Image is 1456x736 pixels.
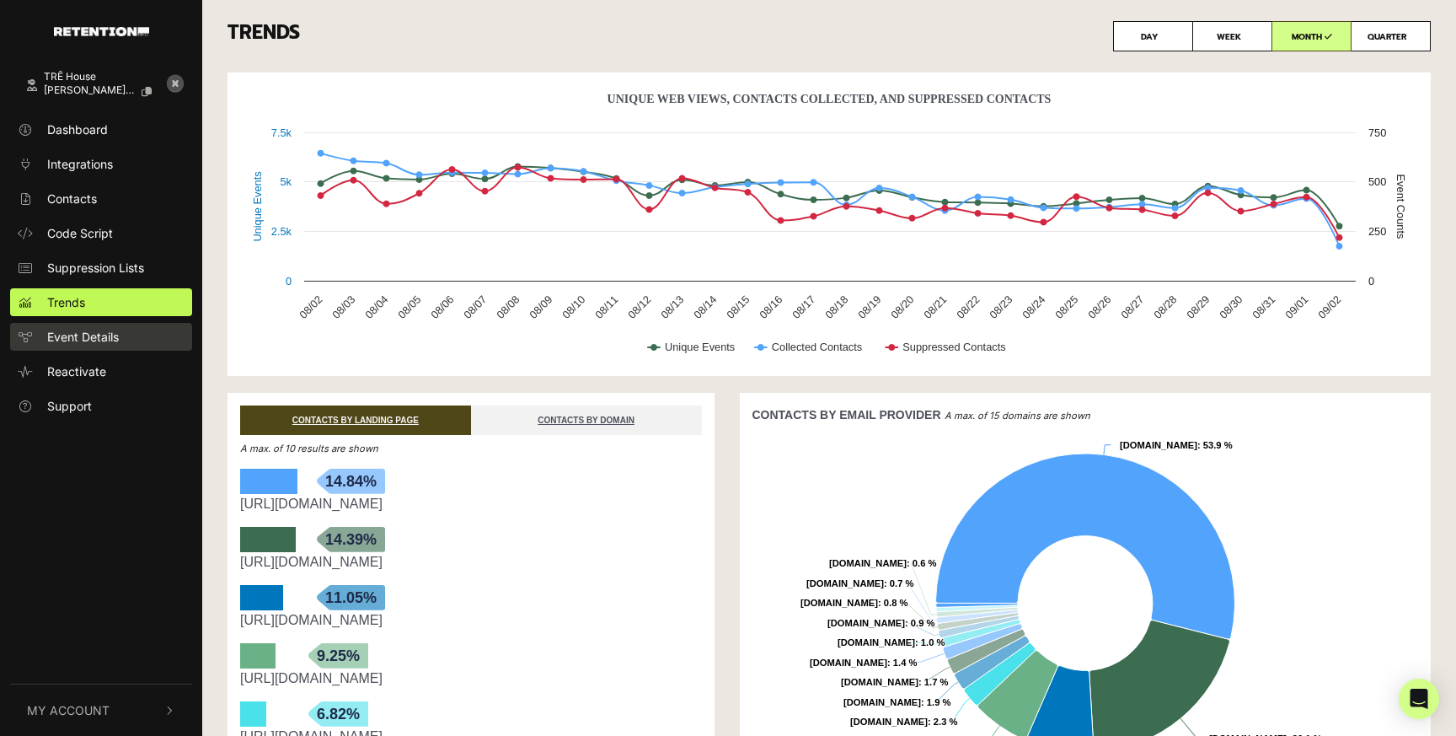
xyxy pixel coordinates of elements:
[471,406,702,435] a: CONTACTS BY DOMAIN
[47,224,113,242] span: Code Script
[329,293,357,321] text: 08/03
[841,677,948,687] text: : 1.7 %
[240,671,383,685] a: [URL][DOMAIN_NAME]
[308,643,368,669] span: 9.25%
[47,190,97,207] span: Contacts
[240,613,383,627] a: [URL][DOMAIN_NAME]
[240,85,1418,372] svg: Unique Web Views, Contacts Collected, And Suppressed Contacts
[240,406,471,435] a: CONTACTS BY LANDING PAGE
[752,408,941,422] strong: CONTACTS BY EMAIL PROVIDER
[757,293,784,321] text: 08/16
[10,288,192,316] a: Trends
[308,701,368,727] span: 6.82%
[317,527,385,552] span: 14.39%
[47,363,106,380] span: Reactivate
[10,685,192,736] button: My Account
[1351,21,1431,51] label: QUARTER
[240,555,383,569] a: [URL][DOMAIN_NAME]
[10,219,192,247] a: Code Script
[838,637,945,647] text: : 1.0 %
[494,293,522,321] text: 08/08
[271,126,292,139] text: 7.5k
[240,497,383,511] a: [URL][DOMAIN_NAME]
[297,293,324,321] text: 08/02
[1184,293,1212,321] text: 08/29
[800,598,907,608] text: : 0.8 %
[1113,21,1193,51] label: DAY
[1399,679,1439,719] div: Open Intercom Messenger
[843,697,921,707] tspan: [DOMAIN_NAME]
[1151,293,1179,321] text: 08/28
[251,171,264,241] text: Unique Events
[461,293,489,321] text: 08/07
[317,469,385,494] span: 14.84%
[658,293,686,321] text: 08/13
[855,293,883,321] text: 08/19
[44,84,136,96] span: [PERSON_NAME]+1@commerc...
[1250,293,1277,321] text: 08/31
[1120,440,1197,450] tspan: [DOMAIN_NAME]
[810,658,917,668] text: : 1.4 %
[240,443,378,454] em: A max. of 10 results are shown
[271,225,292,238] text: 2.5k
[827,618,905,628] tspan: [DOMAIN_NAME]
[902,341,1005,353] text: Suppressed Contacts
[240,552,702,572] div: https://trehouse.com/product/magic-mushroom-chocolate-bar/
[1052,293,1080,321] text: 08/25
[362,293,390,321] text: 08/04
[1118,293,1146,321] text: 08/27
[240,610,702,631] div: https://trehouse.com/collections/magic-mushroom-gummies/
[665,341,735,353] text: Unique Events
[806,578,884,588] tspan: [DOMAIN_NAME]
[1368,225,1386,238] text: 250
[10,116,192,143] a: Dashboard
[1368,175,1386,188] text: 500
[10,63,158,109] a: TRĒ House [PERSON_NAME]+1@commerc...
[240,669,702,689] div: https://trehouse.com/collections/thc-vape-pens/
[954,293,982,321] text: 08/22
[47,397,92,415] span: Support
[1192,21,1272,51] label: WEEK
[827,618,934,628] text: : 0.9 %
[1282,293,1310,321] text: 09/01
[1120,440,1233,450] text: : 53.9 %
[47,259,144,277] span: Suppression Lists
[724,293,752,321] text: 08/15
[395,293,423,321] text: 08/05
[286,275,292,287] text: 0
[841,677,918,687] tspan: [DOMAIN_NAME]
[691,293,719,321] text: 08/14
[1315,293,1343,321] text: 09/02
[10,323,192,351] a: Event Details
[608,93,1052,105] text: Unique Web Views, Contacts Collected, And Suppressed Contacts
[27,701,110,719] span: My Account
[47,328,119,346] span: Event Details
[829,558,936,568] text: : 0.6 %
[843,697,950,707] text: : 1.9 %
[921,293,949,321] text: 08/21
[829,558,907,568] tspan: [DOMAIN_NAME]
[240,494,702,514] div: https://trehouse.com/
[945,410,1090,422] em: A max. of 15 domains are shown
[10,150,192,178] a: Integrations
[625,293,653,321] text: 08/12
[44,71,165,83] div: TRĒ House
[10,185,192,212] a: Contacts
[592,293,620,321] text: 08/11
[559,293,587,321] text: 08/10
[850,717,928,727] tspan: [DOMAIN_NAME]
[1394,175,1407,239] text: Event Counts
[47,155,113,173] span: Integrations
[10,254,192,282] a: Suppression Lists
[1368,275,1374,287] text: 0
[1368,126,1386,139] text: 750
[227,21,1431,51] h3: TRENDS
[428,293,456,321] text: 08/06
[10,357,192,385] a: Reactivate
[317,585,385,610] span: 11.05%
[810,658,887,668] tspan: [DOMAIN_NAME]
[527,293,554,321] text: 08/09
[850,717,957,727] text: : 2.3 %
[280,175,292,188] text: 5k
[987,293,1014,321] text: 08/23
